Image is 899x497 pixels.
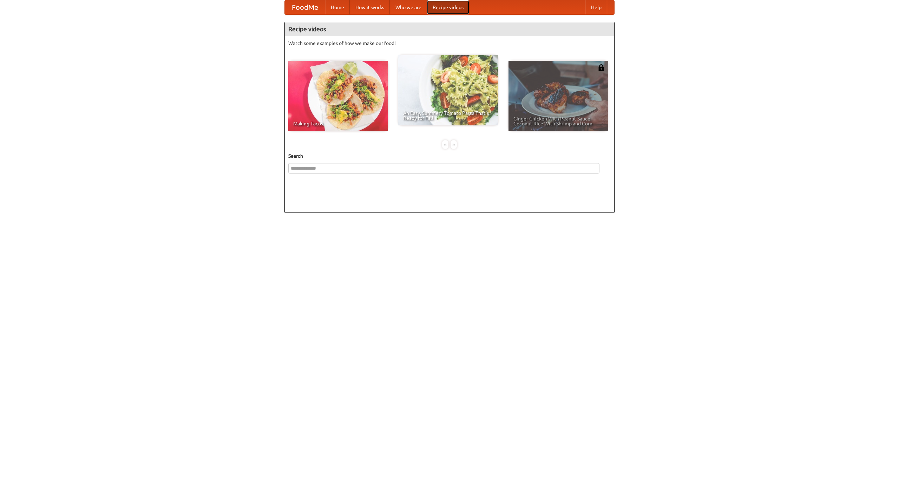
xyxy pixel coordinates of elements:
div: « [442,140,448,149]
span: An Easy, Summery Tomato Pasta That's Ready for Fall [403,111,493,120]
a: An Easy, Summery Tomato Pasta That's Ready for Fall [398,55,498,125]
a: Recipe videos [427,0,469,14]
a: How it works [350,0,390,14]
img: 483408.png [598,64,605,71]
a: Home [325,0,350,14]
a: Who we are [390,0,427,14]
a: Help [585,0,607,14]
div: » [451,140,457,149]
h5: Search [288,152,611,159]
h4: Recipe videos [285,22,614,36]
a: Making Tacos [288,61,388,131]
a: FoodMe [285,0,325,14]
p: Watch some examples of how we make our food! [288,40,611,47]
span: Making Tacos [293,121,383,126]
